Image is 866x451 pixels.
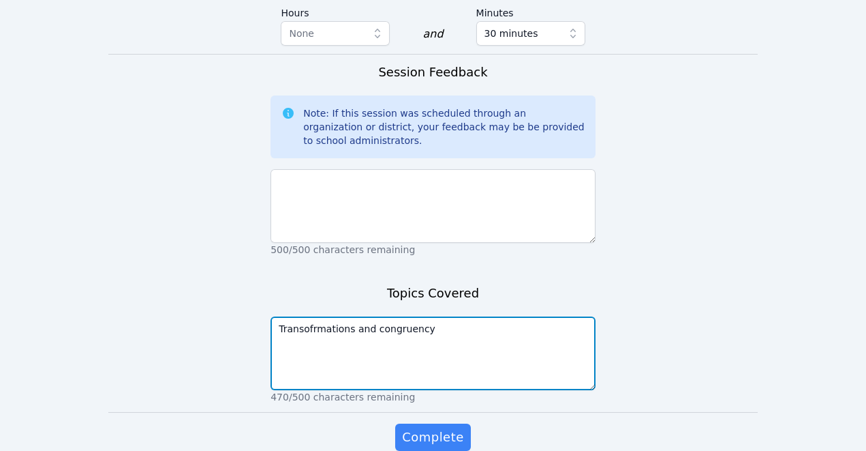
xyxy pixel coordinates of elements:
label: Hours [281,1,390,21]
textarea: Transofrmations and congruency [270,317,596,390]
div: and [422,26,443,42]
label: Minutes [476,1,585,21]
button: None [281,21,390,46]
h3: Session Feedback [378,63,487,82]
span: Complete [402,428,463,447]
h3: Topics Covered [387,284,479,303]
p: 500/500 characters remaining [270,243,596,257]
p: 470/500 characters remaining [270,390,596,404]
button: 30 minutes [476,21,585,46]
button: Complete [395,424,470,451]
span: None [289,28,314,39]
span: 30 minutes [484,25,538,42]
div: Note: If this session was scheduled through an organization or district, your feedback may be be ... [303,106,585,147]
